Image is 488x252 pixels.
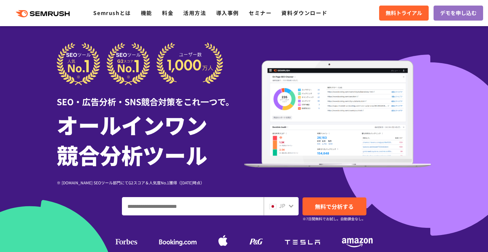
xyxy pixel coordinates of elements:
[57,179,244,186] div: ※ [DOMAIN_NAME] SEOツール部門にてG2スコア＆人気度No.1獲得（[DATE]時点）
[162,9,173,17] a: 料金
[57,85,244,108] div: SEO・広告分析・SNS競合対策をこれ一つで。
[379,6,429,21] a: 無料トライアル
[141,9,152,17] a: 機能
[57,109,244,170] h1: オールインワン 競合分析ツール
[183,9,206,17] a: 活用方法
[303,216,365,222] small: ※7日間無料でお試し。自動課金なし。
[249,9,272,17] a: セミナー
[216,9,239,17] a: 導入事例
[315,202,354,210] span: 無料で分析する
[440,9,477,17] span: デモを申し込む
[303,197,366,215] a: 無料で分析する
[386,9,422,17] span: 無料トライアル
[93,9,131,17] a: Semrushとは
[279,202,285,210] span: JP
[122,197,263,215] input: ドメイン、キーワードまたはURLを入力してください
[434,6,483,21] a: デモを申し込む
[281,9,327,17] a: 資料ダウンロード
